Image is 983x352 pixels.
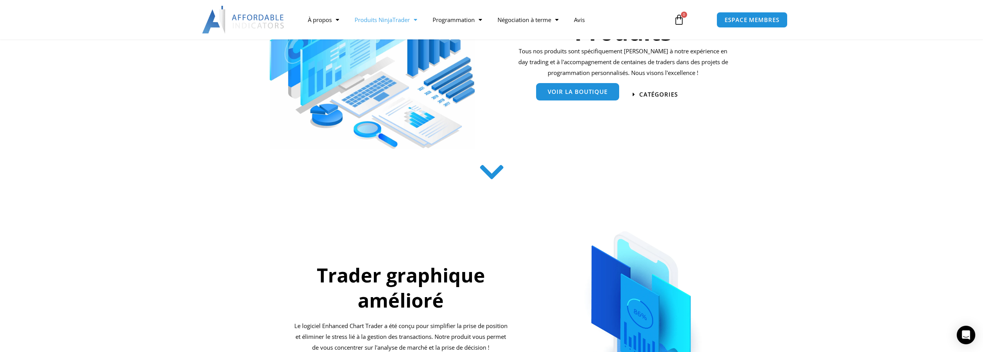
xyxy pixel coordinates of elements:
a: Programmation [425,11,490,29]
font: Tous nos produits sont spécifiquement [PERSON_NAME] à notre expérience en day trading et à l'acco... [518,47,728,77]
a: ESPACE MEMBRES [716,12,788,28]
font: ESPACE MEMBRES [725,16,779,24]
font: À propos [308,16,332,24]
a: Négociation à terme [490,11,566,29]
font: Produits NinjaTrader [355,16,410,24]
font: 0 [683,12,685,17]
a: catégories [633,92,678,97]
a: Avis [566,11,593,29]
font: Le logiciel Enhanced Chart Trader a été conçu pour simplifier la prise de position et éliminer le... [294,322,508,351]
font: Avis [574,16,585,24]
a: Voir la boutique [536,83,619,100]
a: 0 [662,9,696,31]
font: Voir la boutique [548,88,608,95]
a: Produits NinjaTrader [347,11,425,29]
img: LogoAI | Indicateurs abordables – NinjaTrader [202,6,285,34]
font: Trader graphique amélioré [317,262,485,313]
font: catégories [639,90,678,98]
div: Ouvrir Intercom Messenger [957,326,975,344]
font: Négociation à terme [497,16,551,24]
font: Programmation [433,16,475,24]
a: À propos [300,11,347,29]
nav: Menu [300,11,665,29]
